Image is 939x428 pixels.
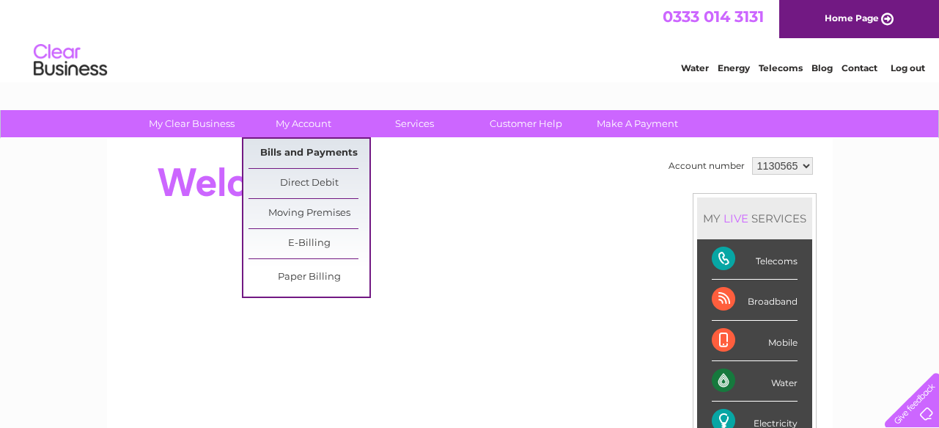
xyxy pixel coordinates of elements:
a: Bills and Payments [248,139,369,168]
a: Direct Debit [248,169,369,198]
a: Contact [842,62,877,73]
a: Telecoms [759,62,803,73]
div: Mobile [712,321,798,361]
div: Broadband [712,280,798,320]
a: Moving Premises [248,199,369,228]
a: Blog [811,62,833,73]
div: LIVE [721,211,751,225]
a: My Account [243,110,364,137]
a: Make A Payment [577,110,698,137]
a: Water [681,62,709,73]
div: Water [712,361,798,402]
a: Log out [891,62,925,73]
td: Account number [665,153,748,178]
a: Customer Help [465,110,586,137]
img: logo.png [33,38,108,83]
a: Paper Billing [248,263,369,292]
div: MY SERVICES [697,197,812,239]
a: E-Billing [248,229,369,258]
a: Services [354,110,475,137]
a: 0333 014 3131 [663,7,764,26]
div: Telecoms [712,239,798,280]
div: Clear Business is a trading name of Verastar Limited (registered in [GEOGRAPHIC_DATA] No. 3667643... [124,8,817,71]
a: My Clear Business [131,110,252,137]
a: Energy [718,62,750,73]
